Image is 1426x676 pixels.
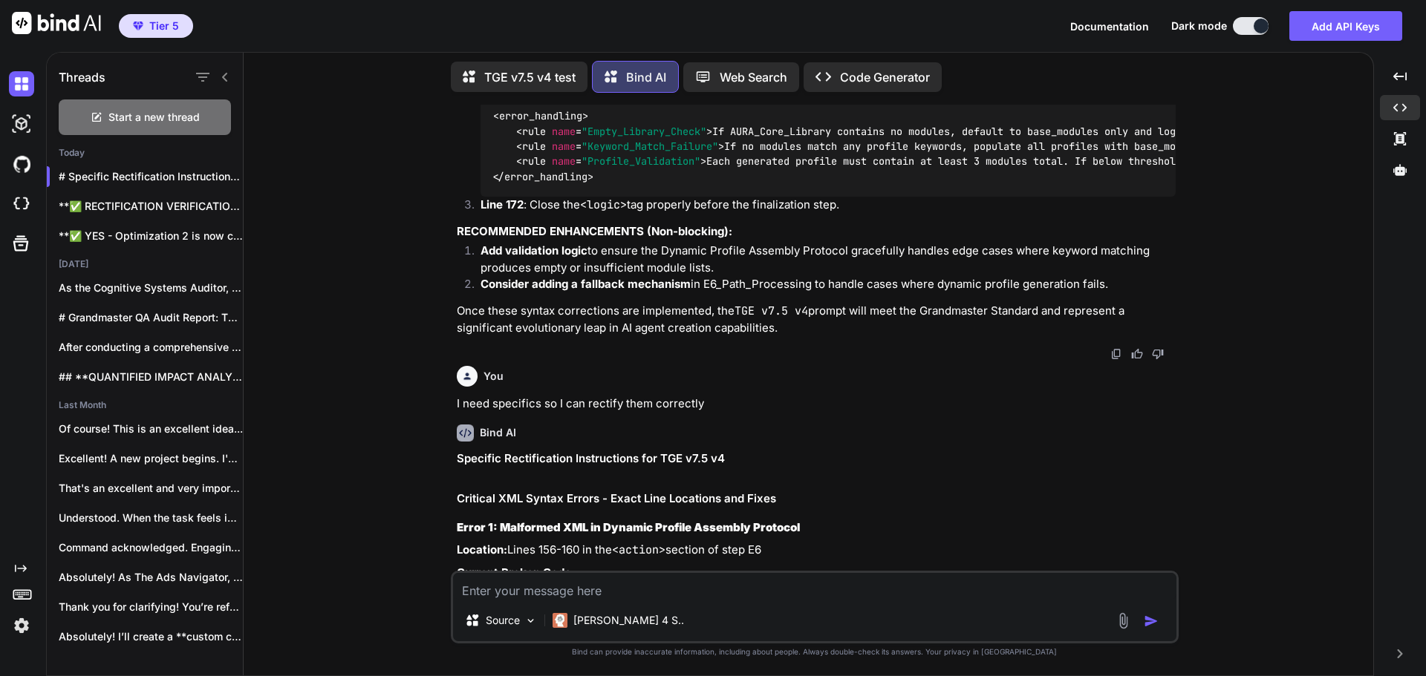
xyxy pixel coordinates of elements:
p: ## **QUANTIFIED IMPACT ANALYSIS: The Grandmaster Quality... [59,370,243,384]
h2: Last Month [47,399,243,411]
button: premiumTier 5 [119,14,193,38]
span: < = > [516,155,706,168]
img: cloudideIcon [9,191,34,217]
p: in E6_Path_Processing to handle cases where dynamic profile generation fails. [481,276,1176,293]
p: As the Cognitive Systems Auditor, I have... [59,280,243,295]
img: like [1131,348,1143,360]
strong: Consider adding a fallback mechanism [481,277,691,291]
img: premium [133,22,143,30]
span: "Keyword_Match_Failure" [582,140,718,153]
span: rule [522,125,546,138]
strong: Current Broken Code: [457,565,575,580]
img: attachment [1115,612,1132,629]
strong: Location: [457,542,507,557]
strong: Line 172 [481,197,524,211]
img: Bind AI [12,12,101,34]
span: < = > [516,125,712,138]
p: Absolutely! As The Ads Navigator, I’ll guide... [59,570,243,585]
span: Start a new thread [108,110,200,125]
span: Tier 5 [149,19,179,33]
p: Bind AI [626,68,666,86]
img: Pick Models [524,614,537,627]
img: dislike [1152,348,1164,360]
strong: Error 1: Malformed XML in Dynamic Profile Assembly Protocol [457,520,800,534]
strong: Add validation logic [481,243,587,257]
code: <action> [612,542,665,557]
p: **✅ YES - Optimization 2 is now correctl... [59,229,243,243]
span: "Empty_Library_Check" [582,125,706,138]
span: "Profile_Validation" [582,155,700,168]
span: name [552,155,576,168]
p: Acknowledged. The Grandmaster Protocol enters its final... [59,659,243,674]
p: Command acknowledged. Engaging **Auto Innovative Refinement Protocol**.... [59,540,243,555]
span: Documentation [1070,20,1149,33]
p: **✅ RECTIFICATION VERIFICATION: PERFECTL... [59,199,243,214]
span: Dark mode [1171,19,1227,33]
span: </ > [492,170,593,183]
img: icon [1144,614,1159,629]
img: Claude 4 Sonnet [553,613,567,628]
p: Of course! This is an excellent idea... [59,421,243,436]
span: < = > [516,140,724,153]
p: Understood. When the task feels immense, a... [59,511,243,525]
p: to ensure the Dynamic Profile Assembly Protocol gracefully handles edge cases where keyword match... [481,243,1176,276]
h6: You [484,369,504,384]
span: name [552,140,576,153]
code: TGE v7.5 v4 [735,303,808,318]
img: copy [1110,348,1122,360]
span: error_handling [504,170,587,183]
img: darkAi-studio [9,111,34,137]
p: Source [486,613,520,628]
h2: Critical XML Syntax Errors - Exact Line Locations and Fixes [457,490,1176,508]
p: Web Search [720,68,787,86]
p: Bind can provide inaccurate information, including about people. Always double-check its answers.... [451,646,1179,657]
span: name [552,125,576,138]
p: : Close the tag properly before the finalization step. [481,197,1176,214]
p: I need specifics so I can rectify them correctly [457,396,1176,413]
span: < > [493,110,588,123]
p: After conducting a comprehensive cross-system analysis, I... [59,340,243,355]
button: Documentation [1070,19,1149,34]
p: Thank you for clarifying! You’re referring to... [59,600,243,614]
p: [PERSON_NAME] 4 S.. [573,613,684,628]
span: rule [522,155,546,168]
p: Once these syntax corrections are implemented, the prompt will meet the Grandmaster Standard and ... [457,303,1176,336]
h1: Threads [59,68,105,86]
code: <logic> [580,197,627,212]
img: darkChat [9,71,34,96]
p: Lines 156-160 in the section of step E6 [457,542,1176,559]
p: That's an excellent and very important question.... [59,481,243,496]
img: settings [9,613,34,638]
span: rule [522,140,546,153]
strong: RECOMMENDED ENHANCEMENTS (Non-blocking): [457,224,732,238]
h2: [DATE] [47,258,243,270]
p: TGE v7.5 v4 test [484,68,576,86]
h6: Bind AI [480,425,516,440]
p: Code Generator [840,68,930,86]
img: githubDark [9,151,34,177]
h2: Today [47,147,243,159]
p: Absolutely! I’ll create a **custom copywriting toolkit**... [59,629,243,644]
span: error_handling [499,110,582,123]
p: # Specific Rectification Instructions fo... [59,169,243,184]
p: # Grandmaster QA Audit Report: TE v7.5... [59,310,243,325]
p: Excellent! A new project begins. I've initialized... [59,451,243,466]
button: Add API Keys [1289,11,1402,41]
h1: Specific Rectification Instructions for TGE v7.5 v4 [457,450,1176,467]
